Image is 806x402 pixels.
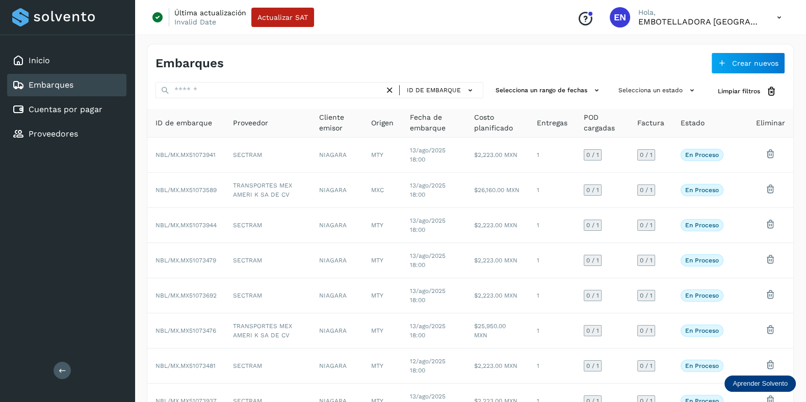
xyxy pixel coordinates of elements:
[155,257,216,264] span: NBL/MX.MX51073479
[363,173,402,208] td: MXC
[155,118,212,128] span: ID de embarque
[251,8,314,27] button: Actualizar SAT
[407,86,461,95] span: ID de embarque
[225,243,311,278] td: SECTRAM
[410,112,458,133] span: Fecha de embarque
[586,328,599,334] span: 0 / 1
[529,278,576,313] td: 1
[586,187,599,193] span: 0 / 1
[586,363,599,369] span: 0 / 1
[319,112,355,133] span: Cliente emisor
[155,292,217,299] span: NBL/MX.MX51073692
[586,152,599,158] span: 0 / 1
[311,138,363,173] td: NIAGARA
[363,349,402,384] td: MTY
[491,82,606,99] button: Selecciona un rango de fechas
[724,376,796,392] div: Aprender Solvento
[29,80,73,90] a: Embarques
[586,222,599,228] span: 0 / 1
[640,187,653,193] span: 0 / 1
[711,52,785,74] button: Crear nuevos
[640,257,653,263] span: 0 / 1
[155,186,217,194] span: NBL/MX.MX51073589
[311,278,363,313] td: NIAGARA
[466,243,529,278] td: $2,223.00 MXN
[410,323,446,339] span: 13/ago/2025 18:00
[363,313,402,349] td: MTY
[311,173,363,208] td: NIAGARA
[638,17,761,26] p: EMBOTELLADORA NIAGARA DE MEXICO
[537,118,567,128] span: Entregas
[640,292,653,299] span: 0 / 1
[614,82,701,99] button: Selecciona un estado
[529,208,576,243] td: 1
[7,74,126,96] div: Embarques
[466,349,529,384] td: $2,223.00 MXN
[718,87,760,96] span: Limpiar filtros
[640,363,653,369] span: 0 / 1
[466,278,529,313] td: $2,223.00 MXN
[466,138,529,173] td: $2,223.00 MXN
[410,358,446,374] span: 12/ago/2025 18:00
[529,173,576,208] td: 1
[681,118,705,128] span: Estado
[225,278,311,313] td: SECTRAM
[155,222,217,229] span: NBL/MX.MX51073944
[410,147,446,163] span: 13/ago/2025 18:00
[311,349,363,384] td: NIAGARA
[7,98,126,121] div: Cuentas por pagar
[155,56,224,71] h4: Embarques
[371,118,394,128] span: Origen
[410,252,446,269] span: 13/ago/2025 18:00
[363,278,402,313] td: MTY
[586,257,599,263] span: 0 / 1
[174,8,246,17] p: Última actualización
[466,173,529,208] td: $26,160.00 MXN
[640,222,653,228] span: 0 / 1
[685,186,719,194] p: En proceso
[257,14,308,21] span: Actualizar SAT
[155,362,216,369] span: NBL/MX.MX51073481
[685,151,719,158] p: En proceso
[29,104,102,114] a: Cuentas por pagar
[638,8,761,17] p: Hola,
[474,112,521,133] span: Costo planificado
[410,182,446,198] span: 13/ago/2025 18:00
[311,208,363,243] td: NIAGARA
[529,313,576,349] td: 1
[685,257,719,264] p: En proceso
[640,328,653,334] span: 0 / 1
[29,56,50,65] a: Inicio
[685,362,719,369] p: En proceso
[155,151,216,158] span: NBL/MX.MX51073941
[586,292,599,299] span: 0 / 1
[404,83,479,98] button: ID de embarque
[311,243,363,278] td: NIAGARA
[529,243,576,278] td: 1
[640,152,653,158] span: 0 / 1
[174,17,216,26] p: Invalid Date
[710,82,785,101] button: Limpiar filtros
[225,208,311,243] td: SECTRAM
[155,327,216,334] span: NBL/MX.MX51073476
[584,112,621,133] span: POD cargadas
[363,138,402,173] td: MTY
[225,349,311,384] td: SECTRAM
[410,217,446,233] span: 13/ago/2025 18:00
[466,313,529,349] td: $25,950.00 MXN
[311,313,363,349] td: NIAGARA
[733,380,788,388] p: Aprender Solvento
[529,138,576,173] td: 1
[466,208,529,243] td: $2,223.00 MXN
[29,129,78,139] a: Proveedores
[637,118,664,128] span: Factura
[756,118,785,128] span: Eliminar
[363,208,402,243] td: MTY
[225,173,311,208] td: TRANSPORTES MEX AMERI K SA DE CV
[225,313,311,349] td: TRANSPORTES MEX AMERI K SA DE CV
[7,49,126,72] div: Inicio
[732,60,778,67] span: Crear nuevos
[233,118,268,128] span: Proveedor
[685,292,719,299] p: En proceso
[685,222,719,229] p: En proceso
